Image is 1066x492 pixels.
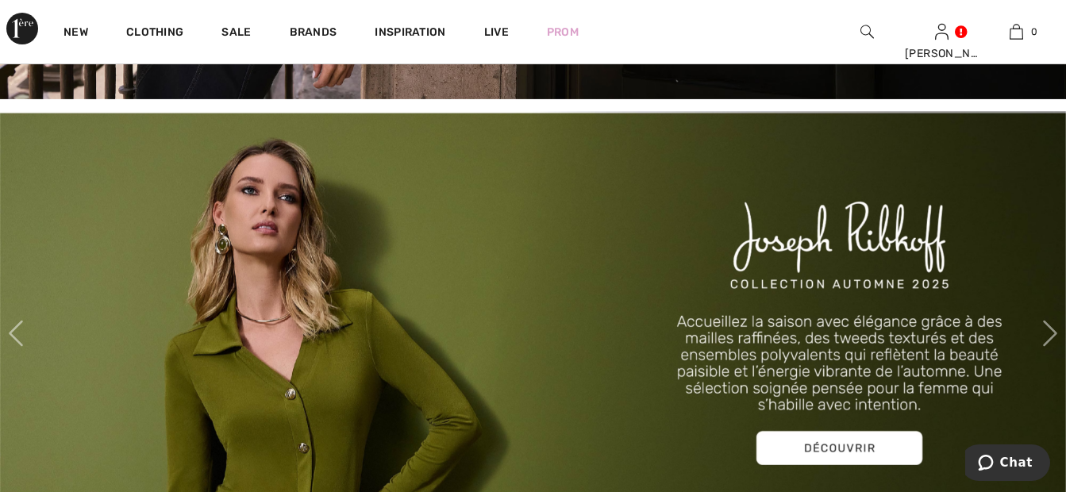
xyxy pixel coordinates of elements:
span: Inspiration [375,25,445,42]
a: Sign In [935,24,949,39]
a: 0 [979,22,1053,41]
a: Clothing [126,25,183,42]
span: 0 [1031,25,1037,39]
a: New [63,25,88,42]
img: My Bag [1010,22,1023,41]
a: Brands [290,25,337,42]
img: My Info [935,22,949,41]
a: Sale [221,25,251,42]
a: Live [484,24,509,40]
img: search the website [860,22,874,41]
div: [PERSON_NAME] [905,45,978,62]
a: Prom [547,24,579,40]
iframe: Opens a widget where you can chat to one of our agents [965,444,1050,484]
img: 1ère Avenue [6,13,38,44]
